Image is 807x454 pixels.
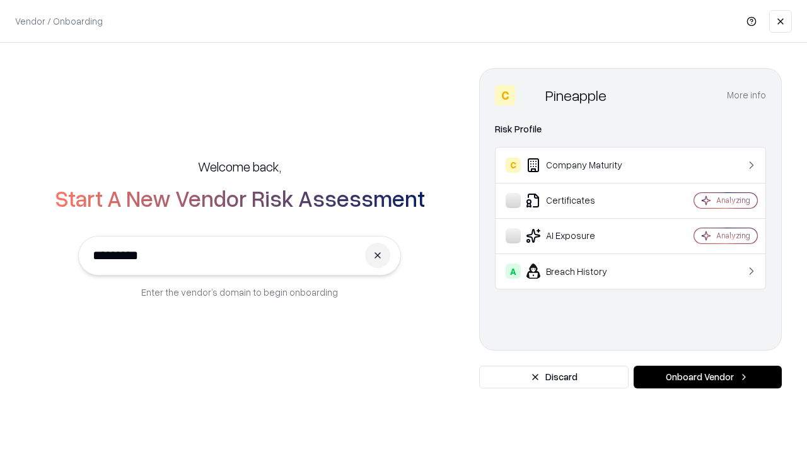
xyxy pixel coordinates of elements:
div: AI Exposure [506,228,656,243]
div: Breach History [506,264,656,279]
div: C [506,158,521,173]
div: Pineapple [545,85,607,105]
div: Company Maturity [506,158,656,173]
div: Analyzing [716,195,750,206]
button: Onboard Vendor [634,366,782,388]
h5: Welcome back, [198,158,281,175]
p: Vendor / Onboarding [15,15,103,28]
div: Risk Profile [495,122,766,137]
p: Enter the vendor’s domain to begin onboarding [141,286,338,299]
div: Certificates [506,193,656,208]
div: Analyzing [716,230,750,241]
h2: Start A New Vendor Risk Assessment [55,185,425,211]
button: Discard [479,366,629,388]
div: A [506,264,521,279]
button: More info [727,84,766,107]
div: C [495,85,515,105]
img: Pineapple [520,85,540,105]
